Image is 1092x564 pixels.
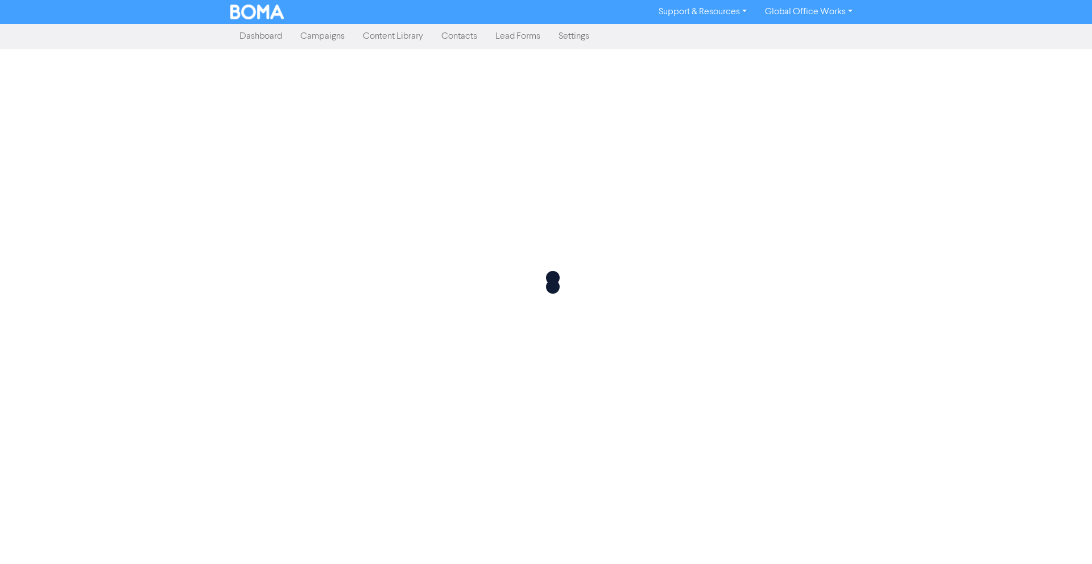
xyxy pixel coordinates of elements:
a: Campaigns [291,25,354,48]
img: BOMA Logo [230,5,284,19]
a: Contacts [432,25,486,48]
a: Lead Forms [486,25,549,48]
a: Content Library [354,25,432,48]
a: Global Office Works [756,3,862,21]
a: Settings [549,25,598,48]
a: Support & Resources [650,3,756,21]
a: Dashboard [230,25,291,48]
